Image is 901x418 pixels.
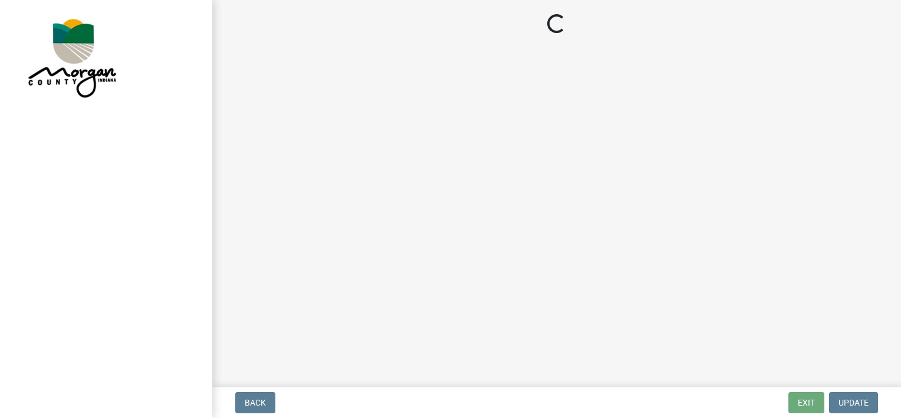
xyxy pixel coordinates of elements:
span: Back [245,398,266,407]
button: Update [829,392,878,413]
button: Back [235,392,275,413]
img: Morgan County, Indiana [24,12,119,101]
button: Exit [788,392,824,413]
span: Update [838,398,869,407]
